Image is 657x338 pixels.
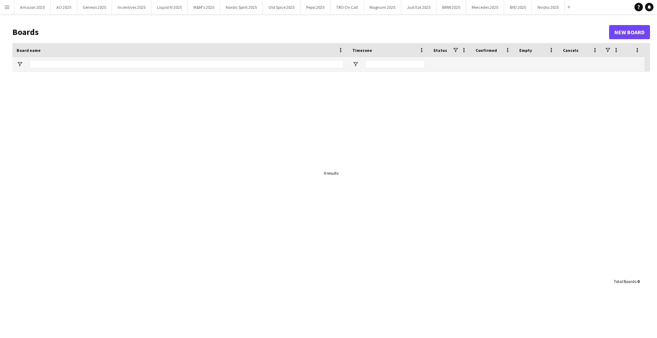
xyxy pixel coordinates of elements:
div: : [614,274,639,288]
button: Open Filter Menu [352,61,359,67]
button: Pepsi 2025 [300,0,330,14]
input: Board name Filter Input [29,60,344,68]
button: Amazon 2025 [14,0,51,14]
span: Cancels [563,48,578,53]
button: AO 2025 [51,0,77,14]
span: Confirmed [476,48,497,53]
button: Magnum 2025 [364,0,401,14]
button: Mercedes 2025 [466,0,504,14]
span: Board name [17,48,41,53]
input: Timezone Filter Input [365,60,425,68]
button: Genesis 2025 [77,0,112,14]
span: 0 [637,279,639,284]
button: Open Filter Menu [17,61,23,67]
a: New Board [609,25,650,39]
button: TRO On Call [330,0,364,14]
button: M&M's 2025 [188,0,220,14]
button: Nvidia 2025 [532,0,565,14]
button: Old Spice 2025 [263,0,300,14]
span: Empty [519,48,532,53]
button: Incentives 2025 [112,0,151,14]
button: BYD 2025 [504,0,532,14]
h1: Boards [12,27,609,37]
button: Liquid IV 2025 [151,0,188,14]
button: BMW 2025 [436,0,466,14]
span: Status [433,48,447,53]
button: Just Eat 2025 [401,0,436,14]
div: 0 results [324,170,339,176]
span: Timezone [352,48,372,53]
button: Nordic Spirit 2025 [220,0,263,14]
span: Total Boards [614,279,636,284]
